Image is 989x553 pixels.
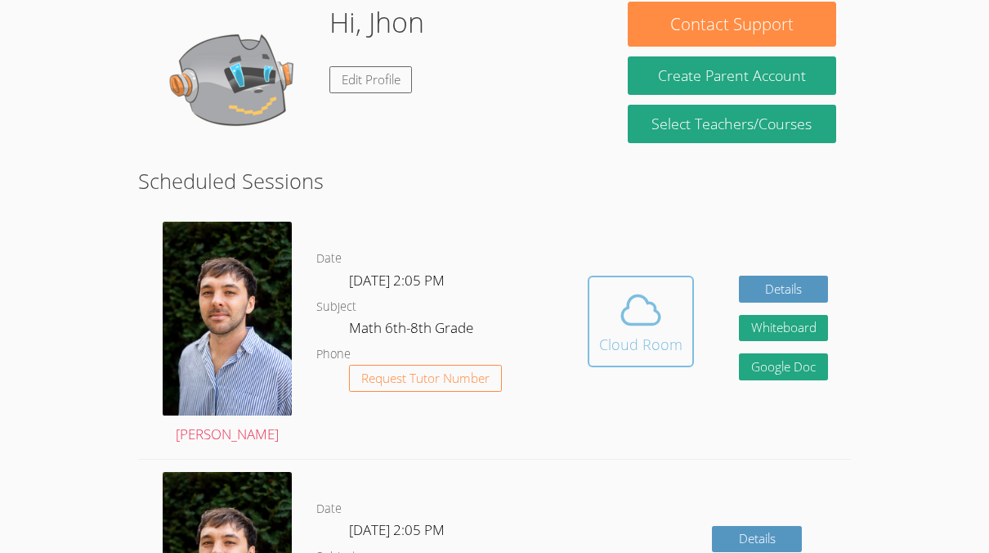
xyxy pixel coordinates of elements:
[163,222,292,446] a: [PERSON_NAME]
[316,344,351,365] dt: Phone
[349,317,477,344] dd: Math 6th-8th Grade
[628,105,837,143] a: Select Teachers/Courses
[329,2,424,43] h1: Hi, Jhon
[316,499,342,519] dt: Date
[361,372,490,384] span: Request Tutor Number
[739,315,829,342] button: Whiteboard
[163,222,292,416] img: profile.jpg
[349,365,502,392] button: Request Tutor Number
[349,520,445,539] span: [DATE] 2:05 PM
[329,66,413,93] a: Edit Profile
[588,276,694,367] button: Cloud Room
[628,56,837,95] button: Create Parent Account
[712,526,802,553] a: Details
[628,2,837,47] button: Contact Support
[316,249,342,269] dt: Date
[599,333,682,356] div: Cloud Room
[138,165,850,196] h2: Scheduled Sessions
[349,271,445,290] span: [DATE] 2:05 PM
[739,353,829,380] a: Google Doc
[153,2,316,165] img: default.png
[739,276,829,303] a: Details
[316,297,356,317] dt: Subject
